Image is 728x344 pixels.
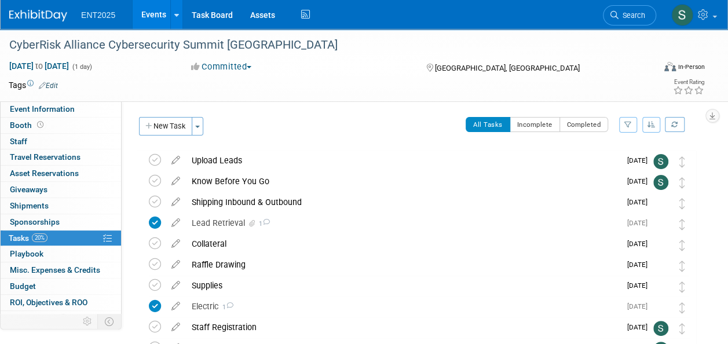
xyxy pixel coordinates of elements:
a: Booth [1,118,121,133]
span: Travel Reservations [10,152,81,162]
a: edit [166,259,186,270]
img: Rose Bodin [653,300,668,315]
i: Move task [679,156,685,167]
span: ENT2025 [81,10,115,20]
a: Attachments2 [1,311,121,327]
span: [DATE] [627,177,653,185]
span: Playbook [10,249,43,258]
img: Rose Bodin [653,279,668,294]
i: Move task [679,323,685,334]
a: Travel Reservations [1,149,121,165]
span: [DATE] [627,261,653,269]
div: Supplies [186,276,620,295]
span: to [34,61,45,71]
a: Refresh [665,117,685,132]
div: Lead Retrieval [186,213,620,233]
span: [DATE] [627,240,653,248]
i: Move task [679,198,685,209]
i: Move task [679,219,685,230]
a: edit [166,280,186,291]
img: Format-Inperson.png [664,62,676,71]
img: Rose Bodin [653,258,668,273]
td: Tags [9,79,58,91]
a: edit [166,176,186,186]
img: Rose Bodin [653,196,668,211]
a: Shipments [1,198,121,214]
span: [DATE] [627,323,653,331]
a: edit [166,322,186,332]
td: Toggle Event Tabs [98,314,122,329]
span: 2 [59,314,68,323]
span: 1 [257,220,270,228]
span: Misc. Expenses & Credits [10,265,100,275]
span: ROI, Objectives & ROO [10,298,87,307]
a: ROI, Objectives & ROO [1,295,121,310]
div: Event Format [603,60,705,78]
div: Upload Leads [186,151,620,170]
span: [DATE] [627,281,653,290]
img: Rose Bodin [653,217,668,232]
i: Move task [679,302,685,313]
span: Attachments [10,314,68,323]
button: All Tasks [466,117,510,132]
i: Move task [679,240,685,251]
button: Committed [187,61,256,73]
a: Edit [39,82,58,90]
div: Staff Registration [186,317,620,337]
button: Incomplete [510,117,560,132]
span: Booth [10,120,46,130]
div: Collateral [186,234,620,254]
span: [DATE] [627,198,653,206]
span: 1 [218,303,233,311]
span: [GEOGRAPHIC_DATA], [GEOGRAPHIC_DATA] [435,64,580,72]
img: Stephanie Silva [653,175,668,190]
span: [DATE] [627,219,653,227]
i: Move task [679,261,685,272]
a: Playbook [1,246,121,262]
a: edit [166,218,186,228]
span: Shipments [10,201,49,210]
div: CyberRisk Alliance Cybersecurity Summit [GEOGRAPHIC_DATA] [5,35,645,56]
a: Staff [1,134,121,149]
span: Budget [10,281,36,291]
span: [DATE] [627,302,653,310]
a: edit [166,155,186,166]
a: edit [166,301,186,312]
a: Misc. Expenses & Credits [1,262,121,278]
span: Tasks [9,233,47,243]
td: Personalize Event Tab Strip [78,314,98,329]
button: Completed [559,117,609,132]
a: Event Information [1,101,121,117]
button: New Task [139,117,192,136]
span: Asset Reservations [10,169,79,178]
span: Staff [10,137,27,146]
div: In-Person [678,63,705,71]
a: edit [166,197,186,207]
img: ExhibitDay [9,10,67,21]
a: edit [166,239,186,249]
span: Event Information [10,104,75,114]
img: Stephanie Silva [671,4,693,26]
div: Electric [186,297,620,316]
i: Move task [679,281,685,292]
span: 20% [32,233,47,242]
span: [DATE] [627,156,653,164]
img: Rose Bodin [653,237,668,252]
a: Tasks20% [1,230,121,246]
div: Shipping Inbound & Outbound [186,192,620,212]
a: Search [603,5,656,25]
i: Move task [679,177,685,188]
img: Stephanie Silva [653,321,668,336]
a: Budget [1,279,121,294]
div: Event Rating [673,79,704,85]
img: Stephanie Silva [653,154,668,169]
span: Giveaways [10,185,47,194]
a: Asset Reservations [1,166,121,181]
div: Know Before You Go [186,171,620,191]
span: Search [619,11,645,20]
span: Booth not reserved yet [35,120,46,129]
span: (1 day) [71,63,92,71]
a: Giveaways [1,182,121,197]
a: Sponsorships [1,214,121,230]
span: [DATE] [DATE] [9,61,69,71]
